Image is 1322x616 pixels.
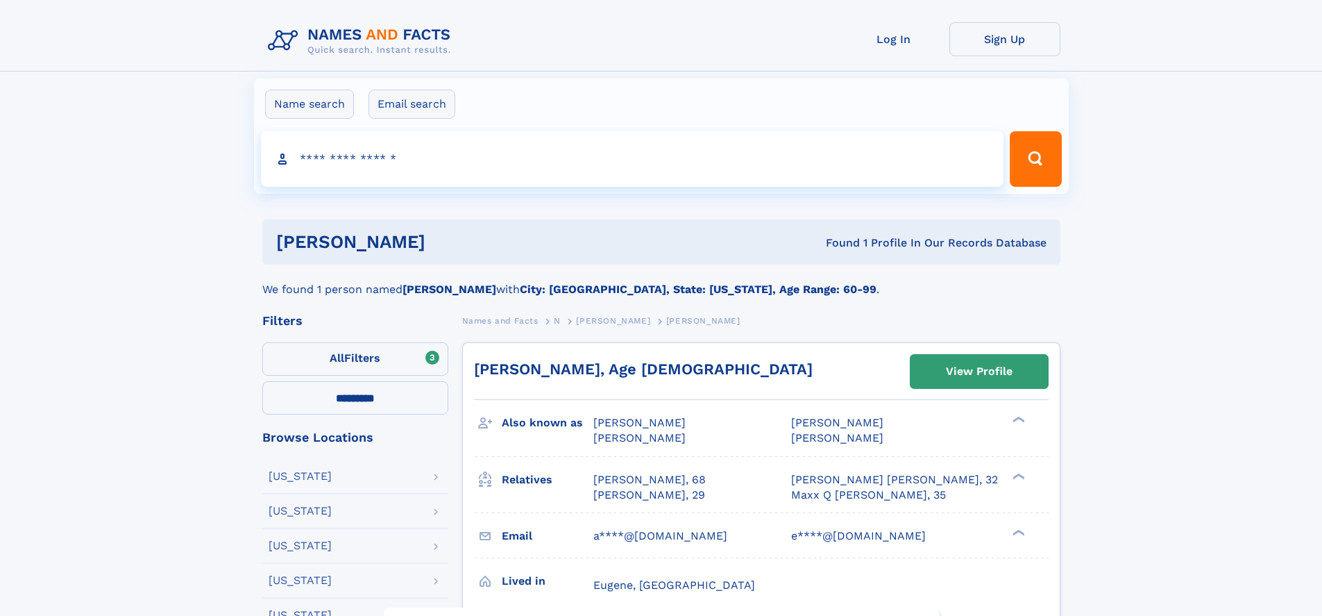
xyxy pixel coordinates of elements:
a: View Profile [910,355,1048,388]
h3: Relatives [502,468,593,492]
span: [PERSON_NAME] [593,416,686,429]
div: Filters [262,315,448,327]
div: Found 1 Profile In Our Records Database [625,235,1046,251]
h3: Email [502,524,593,548]
a: N [554,312,561,329]
a: Sign Up [949,22,1060,56]
b: City: [GEOGRAPHIC_DATA], State: [US_STATE], Age Range: 60-99 [520,283,876,296]
h1: [PERSON_NAME] [276,233,626,251]
div: [US_STATE] [269,471,332,482]
div: ❯ [1009,415,1026,424]
input: search input [261,131,1004,187]
span: All [330,351,344,365]
span: [PERSON_NAME] [791,431,883,444]
span: Eugene, [GEOGRAPHIC_DATA] [593,578,755,592]
a: [PERSON_NAME] [576,312,650,329]
a: [PERSON_NAME], 29 [593,488,705,503]
img: Logo Names and Facts [262,22,462,60]
b: [PERSON_NAME] [402,283,496,296]
h3: Also known as [502,411,593,435]
button: Search Button [1010,131,1061,187]
a: [PERSON_NAME] [PERSON_NAME], 32 [791,472,998,488]
h3: Lived in [502,569,593,593]
div: [US_STATE] [269,540,332,551]
div: Browse Locations [262,431,448,444]
span: [PERSON_NAME] [666,316,740,326]
span: [PERSON_NAME] [791,416,883,429]
div: View Profile [946,356,1012,388]
label: Filters [262,342,448,376]
label: Email search [368,90,455,119]
label: Name search [265,90,354,119]
div: ❯ [1009,472,1026,481]
div: ❯ [1009,528,1026,537]
div: [US_STATE] [269,575,332,586]
a: Log In [838,22,949,56]
a: [PERSON_NAME], 68 [593,472,706,488]
div: [US_STATE] [269,506,332,517]
div: We found 1 person named with . [262,265,1060,298]
a: Names and Facts [462,312,539,329]
a: [PERSON_NAME], Age [DEMOGRAPHIC_DATA] [474,360,813,378]
span: [PERSON_NAME] [576,316,650,326]
span: [PERSON_NAME] [593,431,686,444]
span: N [554,316,561,326]
a: Maxx Q [PERSON_NAME], 35 [791,488,946,503]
